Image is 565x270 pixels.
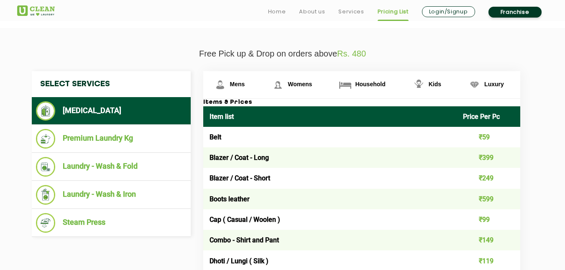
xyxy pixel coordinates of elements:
td: Combo - Shirt and Pant [203,230,457,250]
img: Steam Press [36,213,56,233]
a: Pricing List [378,7,409,17]
a: Franchise [488,7,542,18]
img: Womens [271,77,285,92]
li: Laundry - Wash & Iron [36,185,187,205]
td: Boots leather [203,189,457,209]
img: Laundry - Wash & Iron [36,185,56,205]
li: Premium Laundry Kg [36,129,187,149]
img: Household [338,77,353,92]
span: Womens [288,81,312,87]
img: Luxury [467,77,482,92]
a: About us [299,7,325,17]
td: Blazer / Coat - Long [203,147,457,168]
span: Mens [230,81,245,87]
td: Blazer / Coat - Short [203,168,457,188]
img: Dry Cleaning [36,101,56,121]
td: Belt [203,127,457,147]
a: Services [338,7,364,17]
td: ₹149 [457,230,520,250]
img: Mens [213,77,228,92]
li: Steam Press [36,213,187,233]
span: Luxury [484,81,504,87]
li: Laundry - Wash & Fold [36,157,187,177]
li: [MEDICAL_DATA] [36,101,187,121]
th: Price Per Pc [457,106,520,127]
h3: Items & Prices [203,99,520,106]
span: Household [355,81,385,87]
th: Item list [203,106,457,127]
td: ₹399 [457,147,520,168]
p: Free Pick up & Drop on orders above [17,49,548,59]
img: UClean Laundry and Dry Cleaning [17,5,55,16]
td: ₹59 [457,127,520,147]
a: Home [268,7,286,17]
span: Kids [429,81,441,87]
h4: Select Services [32,71,191,97]
td: ₹99 [457,209,520,230]
td: Cap ( Casual / Woolen ) [203,209,457,230]
img: Kids [412,77,426,92]
img: Laundry - Wash & Fold [36,157,56,177]
td: ₹599 [457,189,520,209]
img: Premium Laundry Kg [36,129,56,149]
a: Login/Signup [422,6,475,17]
span: Rs. 480 [337,49,366,58]
td: ₹249 [457,168,520,188]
